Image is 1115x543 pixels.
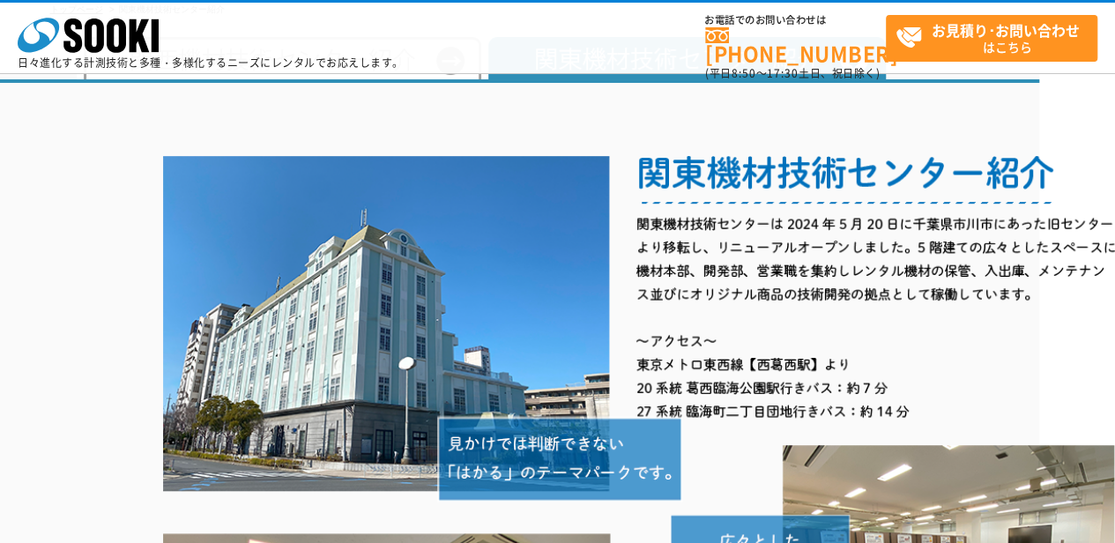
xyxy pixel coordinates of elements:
[705,65,880,81] span: (平日 ～ 土日、祝日除く)
[896,16,1096,60] span: はこちら
[767,65,799,81] span: 17:30
[705,15,886,26] span: お電話でのお問い合わせは
[18,57,404,68] p: 日々進化する計測技術と多種・多様化するニーズにレンタルでお応えします。
[705,27,886,63] a: [PHONE_NUMBER]
[932,19,1080,41] strong: お見積り･お問い合わせ
[732,65,756,81] span: 8:50
[886,15,1097,62] a: お見積り･お問い合わせはこちら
